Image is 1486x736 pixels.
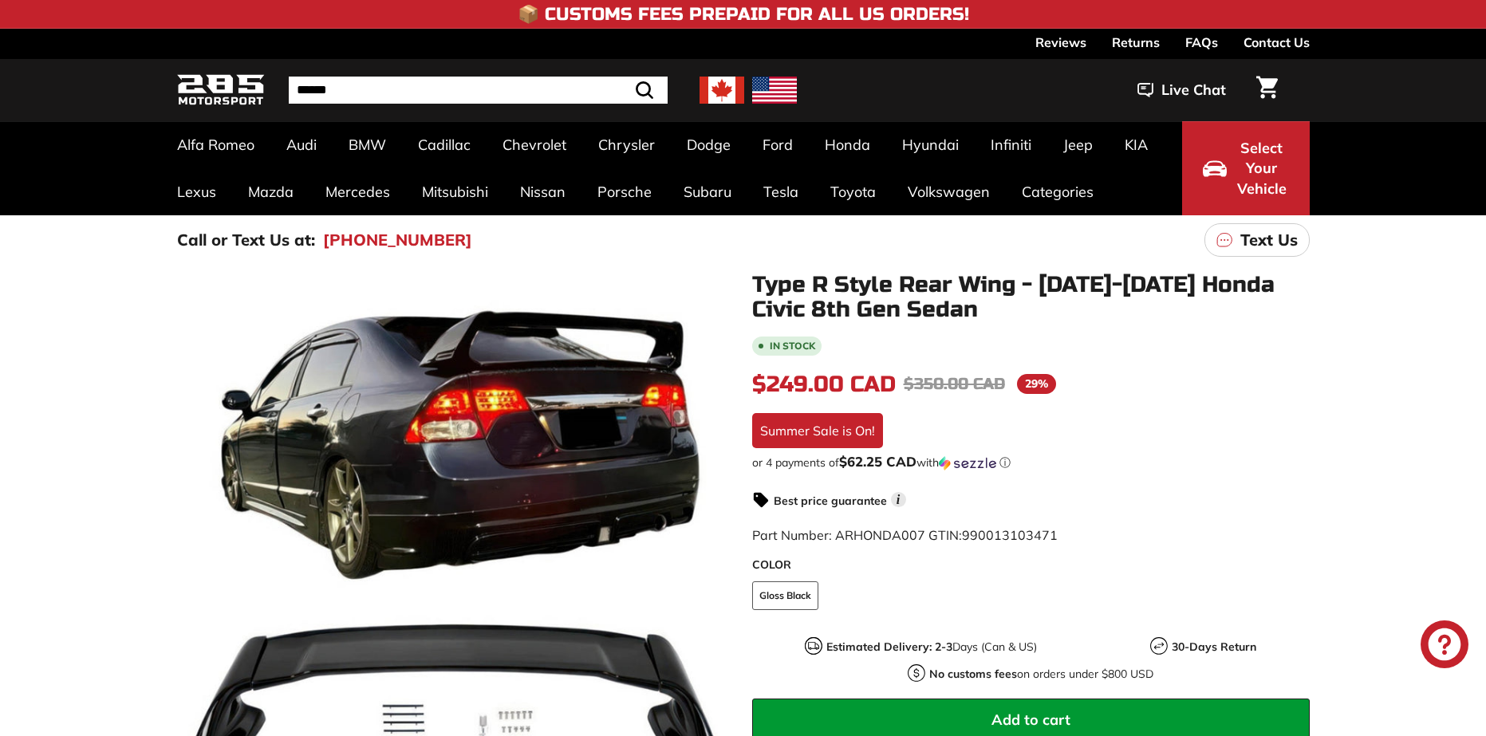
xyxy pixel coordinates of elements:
[747,121,809,168] a: Ford
[1172,640,1256,654] strong: 30-Days Return
[309,168,406,215] a: Mercedes
[752,371,896,398] span: $249.00 CAD
[1047,121,1109,168] a: Jeep
[232,168,309,215] a: Mazda
[289,77,668,104] input: Search
[809,121,886,168] a: Honda
[668,168,747,215] a: Subaru
[752,455,1310,470] div: or 4 payments of with
[1240,228,1298,252] p: Text Us
[826,639,1037,655] p: Days (Can & US)
[752,273,1310,322] h1: Type R Style Rear Wing - [DATE]-[DATE] Honda Civic 8th Gen Sedan
[671,121,747,168] a: Dodge
[161,121,270,168] a: Alfa Romeo
[929,666,1153,683] p: on orders under $800 USD
[406,168,504,215] a: Mitsubishi
[1112,29,1160,56] a: Returns
[770,341,815,351] b: In stock
[929,667,1017,681] strong: No customs fees
[1161,80,1226,100] span: Live Chat
[1247,63,1287,117] a: Cart
[752,557,1310,573] label: COLOR
[333,121,402,168] a: BMW
[402,121,487,168] a: Cadillac
[1182,121,1310,215] button: Select Your Vehicle
[1017,374,1056,394] span: 29%
[991,710,1070,729] span: Add to cart
[886,121,975,168] a: Hyundai
[826,640,952,654] strong: Estimated Delivery: 2-3
[1185,29,1218,56] a: FAQs
[582,121,671,168] a: Chrysler
[177,72,265,109] img: Logo_285_Motorsport_areodynamics_components
[487,121,582,168] a: Chevrolet
[504,168,581,215] a: Nissan
[518,5,969,24] h4: 📦 Customs Fees Prepaid for All US Orders!
[814,168,892,215] a: Toyota
[1035,29,1086,56] a: Reviews
[323,228,472,252] a: [PHONE_NUMBER]
[1235,138,1289,199] span: Select Your Vehicle
[1416,620,1473,672] inbox-online-store-chat: Shopify online store chat
[1244,29,1310,56] a: Contact Us
[752,455,1310,470] div: or 4 payments of$62.25 CADwithSezzle Click to learn more about Sezzle
[962,527,1058,543] span: 990013103471
[1204,223,1310,257] a: Text Us
[161,168,232,215] a: Lexus
[1109,121,1164,168] a: KIA
[904,374,1005,394] span: $350.00 CAD
[975,121,1047,168] a: Infiniti
[939,456,996,470] img: Sezzle
[752,413,883,448] div: Summer Sale is On!
[581,168,668,215] a: Porsche
[774,494,887,508] strong: Best price guarantee
[892,168,1006,215] a: Volkswagen
[270,121,333,168] a: Audi
[752,527,1058,543] span: Part Number: ARHONDA007 GTIN:
[177,228,315,252] p: Call or Text Us at:
[891,492,906,507] span: i
[1117,70,1247,110] button: Live Chat
[839,453,916,470] span: $62.25 CAD
[1006,168,1110,215] a: Categories
[747,168,814,215] a: Tesla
